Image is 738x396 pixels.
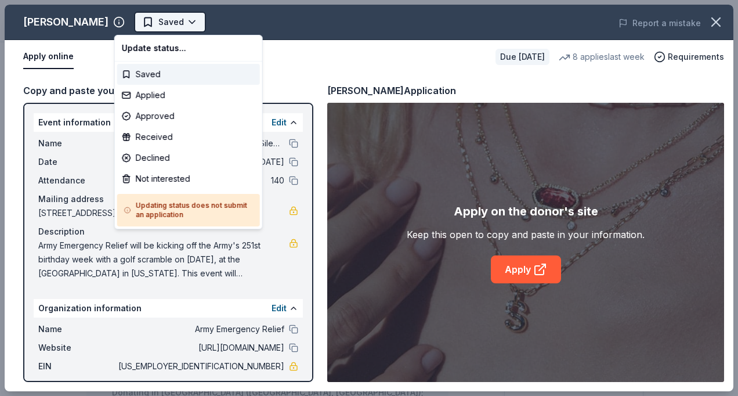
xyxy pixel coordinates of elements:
div: Update status... [117,38,260,59]
h5: Updating status does not submit an application [124,201,253,219]
div: Not interested [117,168,260,189]
div: Received [117,127,260,147]
div: Declined [117,147,260,168]
div: Applied [117,85,260,106]
div: Saved [117,64,260,85]
span: Army Birthday Golf Awards Luncheon Silent Auction [151,14,244,28]
div: Approved [117,106,260,127]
